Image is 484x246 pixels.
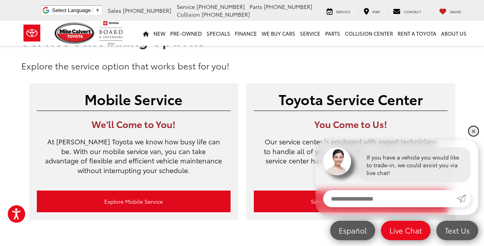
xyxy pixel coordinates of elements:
[298,21,323,46] a: Service
[177,3,195,10] span: Service
[336,9,350,14] span: Service
[233,21,259,46] a: Finance
[433,7,467,15] a: My Saved Vehicles
[254,191,448,212] a: Schedule Service Appointment
[95,7,100,13] span: ▼
[259,21,298,46] a: WE BUY CARS
[381,221,431,240] a: Live Chat
[168,21,204,46] a: Pre-Owned
[335,225,370,235] span: Español
[141,21,151,46] a: Home
[395,21,439,46] a: Rent a Toyota
[52,7,91,13] span: Select Language
[323,190,456,207] input: Enter your message
[52,7,100,13] a: Select Language​
[456,190,470,207] a: Submit
[151,21,168,46] a: New
[21,32,463,48] h1: Service Scheduling Options
[250,3,262,10] span: Parts
[55,23,96,44] img: Mike Calvert Toyota
[330,221,375,240] a: Español
[254,91,448,107] h2: Toyota Service Center
[254,119,448,129] h3: You Come to Us!
[37,119,231,129] h3: We'll Come to You!
[202,10,250,18] span: [PHONE_NUMBER]
[436,221,478,240] a: Text Us
[204,21,233,46] a: Specials
[386,225,426,235] span: Live Chat
[264,3,312,10] span: [PHONE_NUMBER]
[37,191,231,212] a: Explore Mobile Service
[358,7,386,15] a: Map
[323,147,351,175] img: Agent profile photo
[108,7,121,14] span: Sales
[17,21,47,46] img: Toyota
[343,21,395,46] a: Collision Center
[359,147,470,182] div: If you have a vehicle you would like to trade-in, we could assist you via live chat!
[387,7,427,15] a: Contact
[450,9,461,14] span: Saved
[177,10,200,18] span: Collision
[321,7,356,15] a: Service
[441,225,474,235] span: Text Us
[196,3,245,10] span: [PHONE_NUMBER]
[372,9,380,14] span: Map
[404,9,421,14] span: Contact
[123,7,171,14] span: [PHONE_NUMBER]
[254,137,448,183] p: Our service center is equipped with expert technicians to handle all of your repair needs. Check ...
[37,91,231,107] h2: Mobile Service
[37,137,231,183] p: At [PERSON_NAME] Toyota we know how busy life can be. With our mobile service van, you can take a...
[439,21,469,46] a: About Us
[323,21,343,46] a: Parts
[21,59,463,72] p: Explore the service option that works best for you!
